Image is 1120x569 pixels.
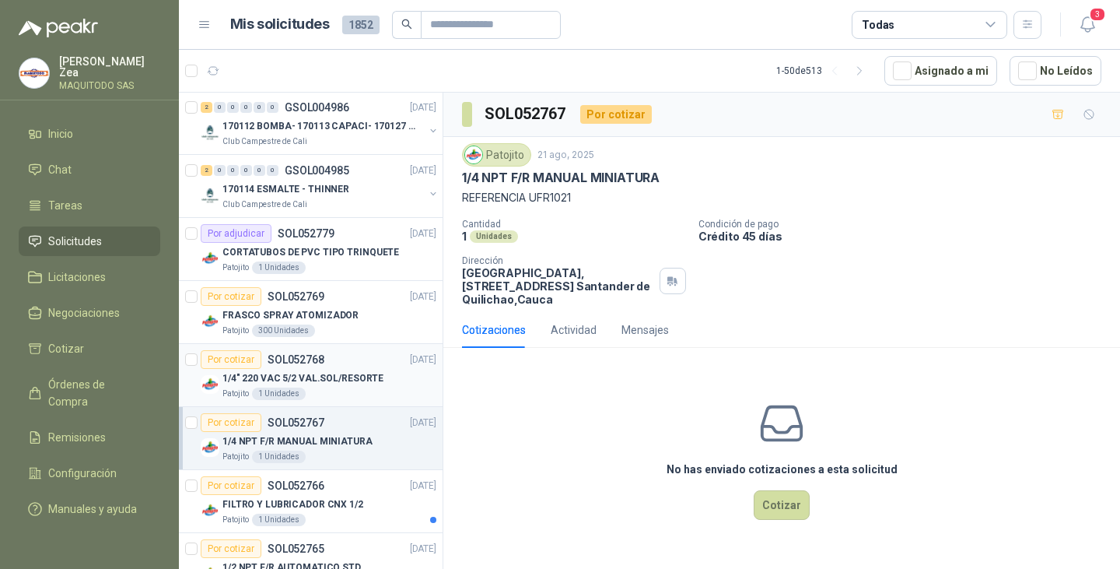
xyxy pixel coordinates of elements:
[222,182,349,197] p: 170114 ESMALTE - THINNER
[462,219,686,230] p: Cantidad
[19,19,98,37] img: Logo peakr
[462,230,467,243] p: 1
[201,123,219,142] img: Company Logo
[1089,7,1106,22] span: 3
[19,119,160,149] a: Inicio
[342,16,380,34] span: 1852
[19,370,160,416] a: Órdenes de Compra
[179,407,443,470] a: Por cotizarSOL052767[DATE] Company Logo1/4 NPT F/R MANUAL MINIATURAPatojito1 Unidades
[19,458,160,488] a: Configuración
[410,542,436,557] p: [DATE]
[580,105,652,124] div: Por cotizar
[48,233,102,250] span: Solicitudes
[201,413,261,432] div: Por cotizar
[462,255,653,266] p: Dirección
[48,429,106,446] span: Remisiones
[48,125,73,142] span: Inicio
[222,119,416,134] p: 170112 BOMBA- 170113 CAPACI- 170127 MOTOR 170119 R
[268,417,324,428] p: SOL052767
[698,219,1114,230] p: Condición de pago
[1073,11,1101,39] button: 3
[201,224,271,243] div: Por adjudicar
[19,334,160,364] a: Cotizar
[59,56,160,78] p: [PERSON_NAME] Zea
[48,340,84,357] span: Cotizar
[410,100,436,115] p: [DATE]
[201,438,219,457] img: Company Logo
[19,155,160,184] a: Chat
[222,434,373,449] p: 1/4 NPT F/R MANUAL MINIATURA
[462,321,526,339] div: Cotizaciones
[240,102,252,113] div: 0
[201,476,261,495] div: Por cotizar
[285,102,349,113] p: GSOL004986
[19,58,49,88] img: Company Logo
[222,514,249,526] p: Patojito
[222,198,307,211] p: Club Campestre de Cali
[19,191,160,220] a: Tareas
[222,451,249,463] p: Patojito
[240,165,252,176] div: 0
[537,148,594,163] p: 21 ago, 2025
[222,325,249,337] p: Patojito
[179,218,443,281] a: Por adjudicarSOL052779[DATE] Company LogoCORTATUBOS DE PVC TIPO TRINQUETEPatojito1 Unidades
[268,543,324,554] p: SOL052765
[179,470,443,533] a: Por cotizarSOL052766[DATE] Company LogoFILTRO Y LUBRICADOR CNX 1/2Patojito1 Unidades
[278,228,334,239] p: SOL052779
[48,161,72,178] span: Chat
[470,230,518,243] div: Unidades
[252,262,306,274] div: 1 Unidades
[222,262,249,274] p: Patojito
[201,161,439,211] a: 2 0 0 0 0 0 GSOL004985[DATE] Company Logo170114 ESMALTE - THINNERClub Campestre de Cali
[462,189,1101,206] p: REFERENCIA UFR1021
[201,249,219,268] img: Company Logo
[268,291,324,302] p: SOL052769
[410,416,436,430] p: [DATE]
[19,298,160,328] a: Negociaciones
[285,165,349,176] p: GSOL004985
[201,186,219,205] img: Company Logo
[48,465,117,482] span: Configuración
[776,58,872,83] div: 1 - 50 de 513
[485,102,568,126] h3: SOL052767
[252,451,306,463] div: 1 Unidades
[268,480,324,491] p: SOL052766
[267,102,278,113] div: 0
[201,102,212,113] div: 2
[201,350,261,369] div: Por cotizar
[179,281,443,344] a: Por cotizarSOL052769[DATE] Company LogoFRASCO SPRAY ATOMIZADORPatojito300 Unidades
[179,344,443,407] a: Por cotizarSOL052768[DATE] Company Logo1/4" 220 VAC 5/2 VAL.SOL/RESORTEPatojito1 Unidades
[48,304,120,321] span: Negociaciones
[19,227,160,256] a: Solicitudes
[230,13,330,36] h1: Mis solicitudes
[410,290,436,304] p: [DATE]
[19,423,160,452] a: Remisiones
[19,262,160,292] a: Licitaciones
[462,143,531,167] div: Patojito
[862,16,894,33] div: Todas
[410,163,436,178] p: [DATE]
[465,146,482,163] img: Company Logo
[410,353,436,367] p: [DATE]
[201,539,261,558] div: Por cotizar
[222,135,307,148] p: Club Campestre de Cali
[48,197,82,214] span: Tareas
[462,170,660,186] p: 1/4 NPT F/R MANUAL MINIATURA
[227,102,239,113] div: 0
[201,375,219,394] img: Company Logo
[48,501,137,518] span: Manuales y ayuda
[19,494,160,524] a: Manuales y ayuda
[754,490,810,520] button: Cotizar
[401,19,412,30] span: search
[410,479,436,493] p: [DATE]
[1010,56,1101,86] button: No Leídos
[462,266,653,306] p: [GEOGRAPHIC_DATA], [STREET_ADDRESS] Santander de Quilichao , Cauca
[201,287,261,306] div: Por cotizar
[59,81,160,90] p: MAQUITODO SAS
[222,245,399,260] p: CORTATUBOS DE PVC TIPO TRINQUETE
[201,165,212,176] div: 2
[227,165,239,176] div: 0
[201,98,439,148] a: 2 0 0 0 0 0 GSOL004986[DATE] Company Logo170112 BOMBA- 170113 CAPACI- 170127 MOTOR 170119 RClub C...
[621,321,669,339] div: Mensajes
[214,165,226,176] div: 0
